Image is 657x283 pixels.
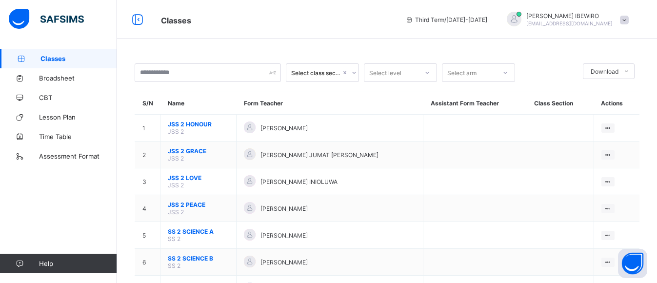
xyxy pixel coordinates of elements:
[39,94,117,101] span: CBT
[168,147,229,155] span: JSS 2 GRACE
[168,128,184,135] span: JSS 2
[260,232,308,239] span: [PERSON_NAME]
[260,259,308,266] span: [PERSON_NAME]
[237,92,423,115] th: Form Teacher
[135,249,160,276] td: 6
[260,124,308,132] span: [PERSON_NAME]
[39,74,117,82] span: Broadsheet
[423,92,527,115] th: Assistant Form Teacher
[135,92,160,115] th: S/N
[168,262,180,269] span: SS 2
[161,16,191,25] span: Classes
[39,133,117,141] span: Time Table
[39,260,117,267] span: Help
[526,12,613,20] span: [PERSON_NAME] IBEWIRO
[39,113,117,121] span: Lesson Plan
[168,182,184,189] span: JSS 2
[260,205,308,212] span: [PERSON_NAME]
[618,249,647,278] button: Open asap
[135,141,160,168] td: 2
[168,201,229,208] span: JSS 2 PEACE
[168,255,229,262] span: SS 2 SCIENCE B
[447,63,477,82] div: Select arm
[135,115,160,141] td: 1
[591,68,618,75] span: Download
[168,228,229,235] span: SS 2 SCIENCE A
[291,69,341,77] div: Select class section
[369,63,401,82] div: Select level
[405,16,487,23] span: session/term information
[168,208,184,216] span: JSS 2
[168,155,184,162] span: JSS 2
[497,12,634,28] div: UCHENNAIBEWIRO
[594,92,639,115] th: Actions
[168,174,229,182] span: JSS 2 LOVE
[135,168,160,195] td: 3
[135,222,160,249] td: 5
[135,195,160,222] td: 4
[260,178,338,185] span: [PERSON_NAME] INIOLUWA
[39,152,117,160] span: Assessment Format
[526,20,613,26] span: [EMAIL_ADDRESS][DOMAIN_NAME]
[260,151,378,159] span: [PERSON_NAME] JUMAT [PERSON_NAME]
[168,235,180,243] span: SS 2
[527,92,594,115] th: Class Section
[9,9,84,29] img: safsims
[168,121,229,128] span: JSS 2 HONOUR
[160,92,237,115] th: Name
[40,55,117,62] span: Classes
